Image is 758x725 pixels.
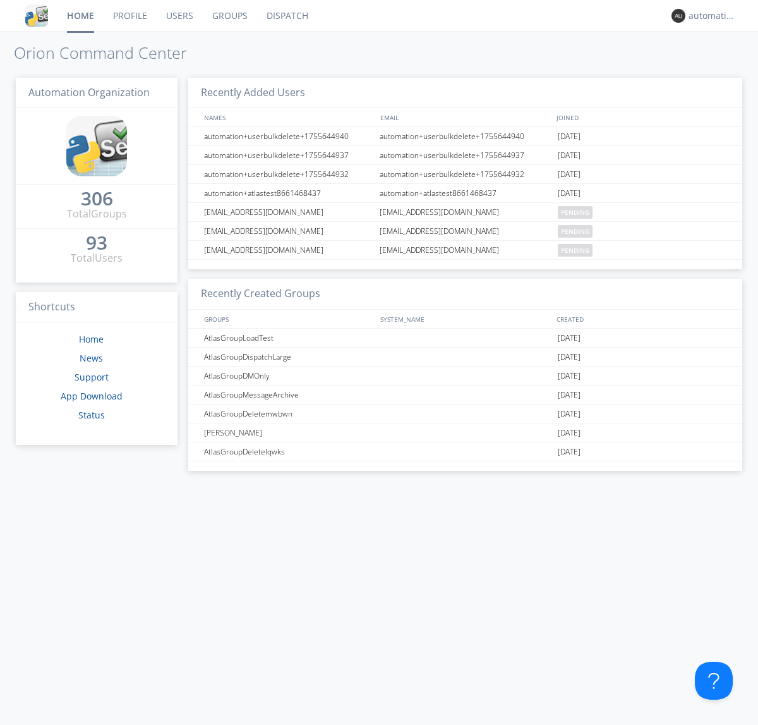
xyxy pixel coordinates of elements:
[188,386,742,405] a: AtlasGroupMessageArchive[DATE]
[376,241,555,259] div: [EMAIL_ADDRESS][DOMAIN_NAME]
[188,165,742,184] a: automation+userbulkdelete+1755644932automation+userbulkdelete+1755644932[DATE]
[671,9,685,23] img: 373638.png
[201,184,376,202] div: automation+atlastest8661468437
[689,9,736,22] div: automation+atlas0003
[558,127,581,146] span: [DATE]
[376,127,555,145] div: automation+userbulkdelete+1755644940
[558,348,581,367] span: [DATE]
[188,146,742,165] a: automation+userbulkdelete+1755644937automation+userbulkdelete+1755644937[DATE]
[558,367,581,386] span: [DATE]
[558,329,581,348] span: [DATE]
[86,236,107,251] a: 93
[558,225,593,238] span: pending
[558,146,581,165] span: [DATE]
[67,207,127,221] div: Total Groups
[558,184,581,203] span: [DATE]
[71,251,123,265] div: Total Users
[188,405,742,423] a: AtlasGroupDeletemwbwn[DATE]
[188,348,742,367] a: AtlasGroupDispatchLarge[DATE]
[79,333,104,345] a: Home
[201,146,376,164] div: automation+userbulkdelete+1755644937
[201,165,376,183] div: automation+userbulkdelete+1755644932
[188,329,742,348] a: AtlasGroupLoadTest[DATE]
[188,127,742,146] a: automation+userbulkdelete+1755644940automation+userbulkdelete+1755644940[DATE]
[201,348,376,366] div: AtlasGroupDispatchLarge
[201,241,376,259] div: [EMAIL_ADDRESS][DOMAIN_NAME]
[376,184,555,202] div: automation+atlastest8661468437
[201,423,376,442] div: [PERSON_NAME]
[201,405,376,423] div: AtlasGroupDeletemwbwn
[558,386,581,405] span: [DATE]
[558,423,581,442] span: [DATE]
[553,310,730,328] div: CREATED
[188,442,742,461] a: AtlasGroupDeletelqwks[DATE]
[558,442,581,461] span: [DATE]
[201,386,376,404] div: AtlasGroupMessageArchive
[86,236,107,249] div: 93
[201,442,376,461] div: AtlasGroupDeletelqwks
[81,192,113,207] a: 306
[81,192,113,205] div: 306
[558,206,593,219] span: pending
[201,310,374,328] div: GROUPS
[61,390,123,402] a: App Download
[188,279,742,310] h3: Recently Created Groups
[78,409,105,421] a: Status
[16,292,177,323] h3: Shortcuts
[66,116,127,176] img: cddb5a64eb264b2086981ab96f4c1ba7
[188,241,742,260] a: [EMAIL_ADDRESS][DOMAIN_NAME][EMAIL_ADDRESS][DOMAIN_NAME]pending
[376,203,555,221] div: [EMAIL_ADDRESS][DOMAIN_NAME]
[201,127,376,145] div: automation+userbulkdelete+1755644940
[558,244,593,257] span: pending
[376,146,555,164] div: automation+userbulkdelete+1755644937
[75,371,109,383] a: Support
[188,184,742,203] a: automation+atlastest8661468437automation+atlastest8661468437[DATE]
[25,4,48,27] img: cddb5a64eb264b2086981ab96f4c1ba7
[28,85,150,99] span: Automation Organization
[695,662,733,700] iframe: Toggle Customer Support
[201,203,376,221] div: [EMAIL_ADDRESS][DOMAIN_NAME]
[558,165,581,184] span: [DATE]
[558,405,581,423] span: [DATE]
[201,367,376,385] div: AtlasGroupDMOnly
[376,165,555,183] div: automation+userbulkdelete+1755644932
[188,78,742,109] h3: Recently Added Users
[80,352,103,364] a: News
[377,310,553,328] div: SYSTEM_NAME
[201,108,374,126] div: NAMES
[376,222,555,240] div: [EMAIL_ADDRESS][DOMAIN_NAME]
[188,423,742,442] a: [PERSON_NAME][DATE]
[201,222,376,240] div: [EMAIL_ADDRESS][DOMAIN_NAME]
[188,222,742,241] a: [EMAIL_ADDRESS][DOMAIN_NAME][EMAIL_ADDRESS][DOMAIN_NAME]pending
[188,367,742,386] a: AtlasGroupDMOnly[DATE]
[377,108,553,126] div: EMAIL
[553,108,730,126] div: JOINED
[201,329,376,347] div: AtlasGroupLoadTest
[188,203,742,222] a: [EMAIL_ADDRESS][DOMAIN_NAME][EMAIL_ADDRESS][DOMAIN_NAME]pending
